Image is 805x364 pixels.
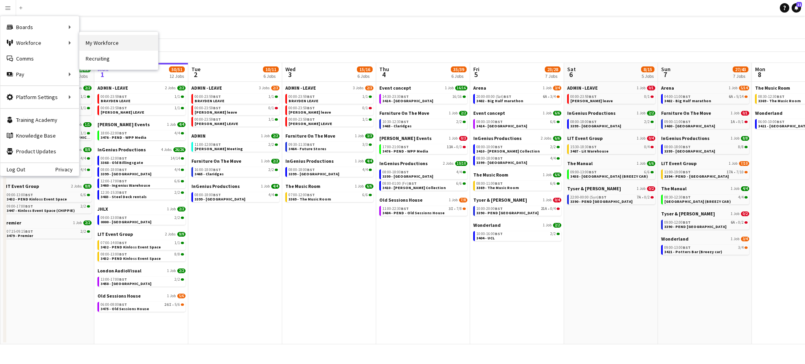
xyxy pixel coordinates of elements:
[473,85,486,91] span: Arena
[101,167,184,176] a: 08:00-18:00BST4/43399 - [GEOGRAPHIC_DATA]
[97,147,146,153] span: InGenius Productions
[271,86,279,90] span: 2/3
[449,111,458,116] span: 1 Job
[289,118,315,121] span: 00:00-23:59
[664,98,711,103] span: 3482 - Big Half marathon
[664,94,748,103] a: 04:00-11:00BST6A•5/143482 - Big Half marathon
[729,86,737,90] span: 1 Job
[97,85,186,121] div: ADMIN - LEAVE2 Jobs2/200:00-23:59BST1/1BRAYDEN LEAVE00:00-23:59BST1/1[PERSON_NAME] LEAVE
[637,86,645,90] span: 1 Job
[473,110,561,135] div: Event concept1 Job6/608:00-10:00BST6/63414 - [GEOGRAPHIC_DATA]
[81,156,86,160] span: 4/4
[459,111,467,116] span: 2/2
[379,135,467,141] a: [PERSON_NAME] Events1 Job0/3
[101,95,127,99] span: 00:00-23:59
[379,85,467,91] a: Event concept1 Job16/16
[307,167,315,172] span: BST
[195,98,224,103] span: BRAYDEN LEAVE
[119,94,127,99] span: BST
[285,133,335,139] span: Furniture On The Move
[661,160,749,186] div: LIT Event Group1 Job7/1011:00-19:00BST17A•7/103394 - PEND - [GEOGRAPHIC_DATA]
[476,149,540,154] span: 3410 - Wallace Collection
[543,111,551,116] span: 1 Job
[167,122,176,127] span: 1 Job
[289,143,315,147] span: 09:30-11:30
[401,144,409,149] span: BST
[382,98,433,103] span: 3414 - Lancaster House
[589,119,597,124] span: BST
[195,118,221,121] span: 00:00-23:59
[495,144,503,149] span: BST
[382,120,409,124] span: 10:30-12:30
[495,119,503,124] span: BST
[567,160,655,166] a: The Manual1 Job6/6
[195,94,278,103] a: 00:00-23:59BST1/1BRAYDEN LEAVE
[473,85,561,110] div: Arena1 Job3/420:00-00:00 (Sat)BST6A•3/43482 - Big Half marathon
[289,117,372,126] a: 00:00-23:59BST1/1[PERSON_NAME] LEAVE
[736,95,744,99] span: 5/14
[792,3,801,13] a: 11
[165,86,176,90] span: 2 Jobs
[101,131,127,135] span: 18:00-22:00
[307,105,315,110] span: BST
[647,161,655,166] span: 6/6
[191,85,279,91] a: ADMIN - LEAVE3 Jobs2/3
[758,98,801,103] span: 3369 - The Music Room
[285,133,373,139] a: Furniture On The Move1 Job3/3
[570,145,597,149] span: 15:30-18:30
[379,85,467,110] div: Event concept1 Job16/1614:30-23:30BST16/163414 - [GEOGRAPHIC_DATA]
[0,51,79,66] a: Comms
[362,106,368,110] span: 0/1
[382,145,409,149] span: 17:00-21:00
[570,94,654,103] a: 00:00-23:59BST0/1[PERSON_NAME] leave
[97,85,128,91] span: ADMIN - LEAVE
[447,145,453,149] span: 13A
[644,95,650,99] span: 0/1
[289,94,372,103] a: 00:00-23:59BST1/1BRAYDEN LEAVE
[729,161,737,166] span: 1 Job
[271,159,279,164] span: 2/2
[213,142,221,147] span: BST
[195,142,278,151] a: 11:00-12:00BST2/2[PERSON_NAME] Meeting
[79,51,158,66] a: Recruiting
[379,110,429,116] span: Furniture On The Move
[473,110,505,116] span: Event concept
[382,169,466,178] a: 08:00-18:00BST4/43399 - [GEOGRAPHIC_DATA]
[191,158,279,164] a: Furniture On The Move1 Job2/2
[637,161,645,166] span: 1 Job
[289,146,326,151] span: 3464 - Future Stores
[495,156,503,161] span: BST
[101,135,146,140] span: 3476 - PEND - WPP Media
[473,135,522,141] span: InGenius Productions
[664,119,748,128] a: 09:00-11:00BST1A•0/13480 - [GEOGRAPHIC_DATA]
[647,111,655,116] span: 2/2
[661,85,674,91] span: Arena
[664,145,691,149] span: 08:00-18:00
[570,149,608,154] span: 3487 - Lit Warehouse
[683,94,691,99] span: BST
[661,160,697,166] span: LIT Event Group
[647,136,655,141] span: 0/4
[553,111,561,116] span: 6/6
[191,133,279,158] div: ADMIN1 Job2/211:00-12:00BST2/2[PERSON_NAME] Meeting
[664,120,748,124] div: •
[401,94,409,99] span: BST
[567,110,616,116] span: InGenius Productions
[195,110,237,115] span: Chris Ames leave
[55,166,79,173] a: Privacy
[173,147,186,152] span: 26/26
[119,167,127,172] span: BST
[476,145,503,149] span: 08:00-10:00
[729,95,733,99] span: 6A
[567,85,598,91] span: ADMIN - LEAVE
[567,135,655,141] a: LIT Event Group1 Job0/4
[191,85,279,133] div: ADMIN - LEAVE3 Jobs2/300:00-23:59BST1/1BRAYDEN LEAVE00:00-23:59BST0/1[PERSON_NAME] leave00:00-23:...
[268,168,274,172] span: 2/2
[476,144,560,153] a: 08:00-10:00BST2/23410 - [PERSON_NAME] Collection
[191,133,206,139] span: ADMIN
[476,94,560,103] a: 20:00-00:00 (Sat)BST6A•3/43482 - Big Half marathon
[567,160,655,186] div: The Manual1 Job6/609:00-13:00BST6/63438 - [GEOGRAPHIC_DATA] (BREEZY CAR)
[379,135,467,160] div: [PERSON_NAME] Events1 Job0/317:00-21:00BST13A•0/33476 - PEND - WPP Media
[661,160,749,166] a: LIT Event Group1 Job7/10
[289,98,318,103] span: BRAYDEN LEAVE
